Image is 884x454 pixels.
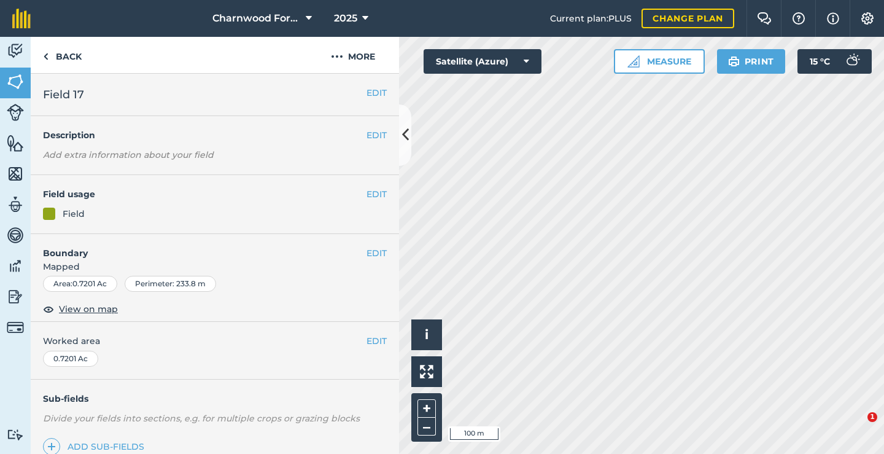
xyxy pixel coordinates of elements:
[125,276,216,292] div: Perimeter : 233.8 m
[840,49,864,74] img: svg+xml;base64,PD94bWwgdmVyc2lvbj0iMS4wIiBlbmNvZGluZz0idXRmLTgiPz4KPCEtLSBHZW5lcmF0b3I6IEFkb2JlIE...
[366,334,387,348] button: EDIT
[420,365,433,378] img: Four arrows, one pointing top left, one top right, one bottom right and the last bottom left
[43,86,84,103] span: Field 17
[43,276,117,292] div: Area : 0.7201 Ac
[614,49,705,74] button: Measure
[31,260,399,273] span: Mapped
[7,319,24,336] img: svg+xml;base64,PD94bWwgdmVyc2lvbj0iMS4wIiBlbmNvZGluZz0idXRmLTgiPz4KPCEtLSBHZW5lcmF0b3I6IEFkb2JlIE...
[860,12,875,25] img: A cog icon
[717,49,786,74] button: Print
[417,418,436,436] button: –
[12,9,31,28] img: fieldmargin Logo
[411,319,442,350] button: i
[7,226,24,245] img: svg+xml;base64,PD94bWwgdmVyc2lvbj0iMS4wIiBlbmNvZGluZz0idXRmLTgiPz4KPCEtLSBHZW5lcmF0b3I6IEFkb2JlIE...
[43,302,118,316] button: View on map
[810,49,830,74] span: 15 ° C
[43,413,360,424] em: Divide your fields into sections, e.g. for multiple crops or grazing blocks
[550,12,632,25] span: Current plan : PLUS
[7,165,24,183] img: svg+xml;base64,PHN2ZyB4bWxucz0iaHR0cDovL3d3dy53My5vcmcvMjAwMC9zdmciIHdpZHRoPSI1NiIgaGVpZ2h0PSI2MC...
[7,72,24,91] img: svg+xml;base64,PHN2ZyB4bWxucz0iaHR0cDovL3d3dy53My5vcmcvMjAwMC9zdmciIHdpZHRoPSI1NiIgaGVpZ2h0PSI2MC...
[7,195,24,214] img: svg+xml;base64,PD94bWwgdmVyc2lvbj0iMS4wIiBlbmNvZGluZz0idXRmLTgiPz4KPCEtLSBHZW5lcmF0b3I6IEFkb2JlIE...
[425,327,428,342] span: i
[797,49,872,74] button: 15 °C
[627,55,640,68] img: Ruler icon
[7,288,24,306] img: svg+xml;base64,PD94bWwgdmVyc2lvbj0iMS4wIiBlbmNvZGluZz0idXRmLTgiPz4KPCEtLSBHZW5lcmF0b3I6IEFkb2JlIE...
[43,351,98,367] div: 0.7201 Ac
[43,187,366,201] h4: Field usage
[7,134,24,152] img: svg+xml;base64,PHN2ZyB4bWxucz0iaHR0cDovL3d3dy53My5vcmcvMjAwMC9zdmciIHdpZHRoPSI1NiIgaGVpZ2h0PSI2MC...
[212,11,301,26] span: Charnwood Forest Alpacas
[7,429,24,440] img: svg+xml;base64,PD94bWwgdmVyc2lvbj0iMS4wIiBlbmNvZGluZz0idXRmLTgiPz4KPCEtLSBHZW5lcmF0b3I6IEFkb2JlIE...
[59,302,118,316] span: View on map
[757,12,772,25] img: Two speech bubbles overlapping with the left bubble in the forefront
[31,37,94,73] a: Back
[43,49,48,64] img: svg+xml;base64,PHN2ZyB4bWxucz0iaHR0cDovL3d3dy53My5vcmcvMjAwMC9zdmciIHdpZHRoPSI5IiBoZWlnaHQ9IjI0Ii...
[424,49,541,74] button: Satellite (Azure)
[366,246,387,260] button: EDIT
[791,12,806,25] img: A question mark icon
[728,54,740,69] img: svg+xml;base64,PHN2ZyB4bWxucz0iaHR0cDovL3d3dy53My5vcmcvMjAwMC9zdmciIHdpZHRoPSIxOSIgaGVpZ2h0PSIyNC...
[31,392,399,405] h4: Sub-fields
[7,104,24,121] img: svg+xml;base64,PD94bWwgdmVyc2lvbj0iMS4wIiBlbmNvZGluZz0idXRmLTgiPz4KPCEtLSBHZW5lcmF0b3I6IEFkb2JlIE...
[7,257,24,275] img: svg+xml;base64,PD94bWwgdmVyc2lvbj0iMS4wIiBlbmNvZGluZz0idXRmLTgiPz4KPCEtLSBHZW5lcmF0b3I6IEFkb2JlIE...
[366,86,387,100] button: EDIT
[43,128,387,142] h4: Description
[366,187,387,201] button: EDIT
[7,42,24,60] img: svg+xml;base64,PD94bWwgdmVyc2lvbj0iMS4wIiBlbmNvZGluZz0idXRmLTgiPz4KPCEtLSBHZW5lcmF0b3I6IEFkb2JlIE...
[827,11,839,26] img: svg+xml;base64,PHN2ZyB4bWxucz0iaHR0cDovL3d3dy53My5vcmcvMjAwMC9zdmciIHdpZHRoPSIxNyIgaGVpZ2h0PSIxNy...
[307,37,399,73] button: More
[867,412,877,422] span: 1
[334,11,357,26] span: 2025
[842,412,872,442] iframe: Intercom live chat
[642,9,734,28] a: Change plan
[47,439,56,454] img: svg+xml;base64,PHN2ZyB4bWxucz0iaHR0cDovL3d3dy53My5vcmcvMjAwMC9zdmciIHdpZHRoPSIxNCIgaGVpZ2h0PSIyNC...
[43,334,387,348] span: Worked area
[417,399,436,418] button: +
[63,207,85,221] div: Field
[331,49,343,64] img: svg+xml;base64,PHN2ZyB4bWxucz0iaHR0cDovL3d3dy53My5vcmcvMjAwMC9zdmciIHdpZHRoPSIyMCIgaGVpZ2h0PSIyNC...
[31,234,366,260] h4: Boundary
[43,302,54,316] img: svg+xml;base64,PHN2ZyB4bWxucz0iaHR0cDovL3d3dy53My5vcmcvMjAwMC9zdmciIHdpZHRoPSIxOCIgaGVpZ2h0PSIyNC...
[43,149,214,160] em: Add extra information about your field
[366,128,387,142] button: EDIT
